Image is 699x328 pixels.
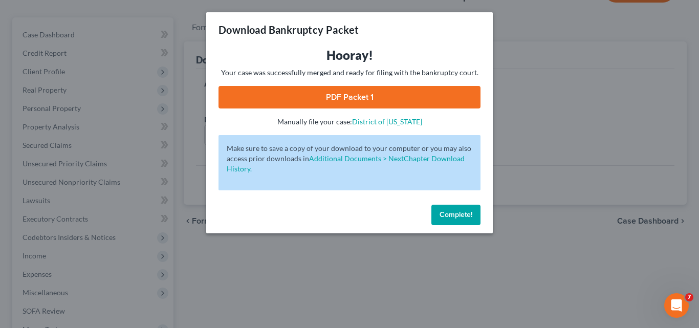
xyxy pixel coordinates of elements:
[219,23,359,37] h3: Download Bankruptcy Packet
[219,47,480,63] h3: Hooray!
[440,210,472,219] span: Complete!
[431,205,480,225] button: Complete!
[352,117,422,126] a: District of [US_STATE]
[219,117,480,127] p: Manually file your case:
[219,86,480,108] a: PDF Packet 1
[685,293,693,301] span: 7
[219,68,480,78] p: Your case was successfully merged and ready for filing with the bankruptcy court.
[227,154,465,173] a: Additional Documents > NextChapter Download History.
[664,293,689,318] iframe: Intercom live chat
[227,143,472,174] p: Make sure to save a copy of your download to your computer or you may also access prior downloads in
